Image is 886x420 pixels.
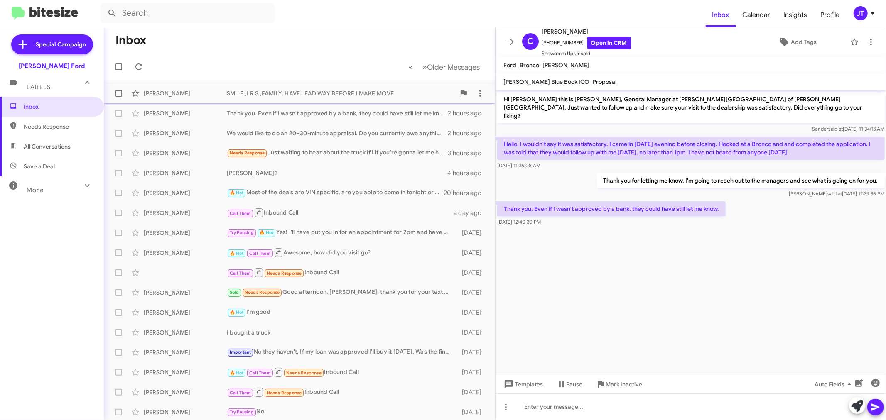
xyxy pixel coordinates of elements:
[227,208,454,218] div: Inbound Call
[227,347,456,357] div: No they haven't. If my loan was approved I'll buy it [DATE]. Was the financing approved?
[144,149,227,157] div: [PERSON_NAME]
[448,129,488,137] div: 2 hours ago
[448,109,488,117] div: 2 hours ago
[144,189,227,197] div: [PERSON_NAME]
[593,78,617,85] span: Proposal
[267,390,302,396] span: Needs Response
[227,367,456,377] div: Inbound Call
[520,61,540,69] span: Bronco
[27,83,51,91] span: Labels
[227,109,448,117] div: Thank you. Even if I wasn't approved by a bank, they could have still let me know.
[447,169,488,177] div: 4 hours ago
[542,27,631,37] span: [PERSON_NAME]
[606,377,643,392] span: Mark Inactive
[227,188,444,198] div: Most of the deals are VIN specific, are you able to come in tonight or [DATE] to explore your veh...
[456,408,488,416] div: [DATE]
[24,142,71,151] span: All Conversations
[854,6,868,20] div: JT
[543,61,589,69] span: [PERSON_NAME]
[227,328,456,337] div: I bought a truck
[267,271,302,276] span: Needs Response
[589,377,649,392] button: Mark Inactive
[448,149,488,157] div: 3 hours ago
[596,173,884,188] p: Thank you for letting me know. I'm going to reach out to the managers and see what is going on fo...
[101,3,275,23] input: Search
[497,219,541,225] span: [DATE] 12:40:30 PM
[827,190,842,197] span: said at
[230,271,251,276] span: Call Them
[144,288,227,297] div: [PERSON_NAME]
[230,409,254,415] span: Try Pausing
[567,377,583,392] span: Pause
[144,388,227,396] div: [PERSON_NAME]
[230,370,244,376] span: 🔥 Hot
[259,230,273,235] span: 🔥 Hot
[115,34,146,47] h1: Inbox
[227,148,448,158] div: Just waiting to hear about the truck if I if you're gonna let me have it or not
[227,247,456,258] div: Awesome, how did you visit go?
[249,370,271,376] span: Call Them
[814,3,847,27] a: Profile
[527,35,533,48] span: C
[736,3,777,27] a: Calendar
[227,308,456,317] div: I'm good
[230,251,244,256] span: 🔥 Hot
[808,377,861,392] button: Auto Fields
[404,59,418,76] button: Previous
[230,290,239,295] span: Sold
[497,201,726,216] p: Thank you. Even if I wasn't approved by a bank, they could have still let me know.
[24,103,94,111] span: Inbox
[454,209,488,217] div: a day ago
[497,92,885,123] p: Hi [PERSON_NAME] this is [PERSON_NAME], General Manager at [PERSON_NAME][GEOGRAPHIC_DATA] of [PER...
[542,49,631,58] span: Showroom Up Unsold
[456,269,488,277] div: [DATE]
[19,62,85,70] div: [PERSON_NAME] Ford
[227,89,455,98] div: SMILE,,I R S ,FAMILY, HAVE LEAD WAY BEFORE I MAKE MOVE
[828,126,843,132] span: said at
[706,3,736,27] a: Inbox
[245,290,280,295] span: Needs Response
[230,190,244,195] span: 🔥 Hot
[227,169,447,177] div: [PERSON_NAME]?
[550,377,589,392] button: Pause
[227,387,456,397] div: Inbound Call
[409,62,413,72] span: «
[456,348,488,357] div: [DATE]
[144,129,227,137] div: [PERSON_NAME]
[497,162,540,168] span: [DATE] 11:36:08 AM
[777,3,814,27] a: Insights
[504,78,590,85] span: [PERSON_NAME] Blue Book ICO
[456,328,488,337] div: [DATE]
[227,288,456,297] div: Good afternoon, [PERSON_NAME], thank you for your text and follow up. It is a testament to Banist...
[144,368,227,376] div: [PERSON_NAME]
[144,209,227,217] div: [PERSON_NAME]
[496,377,550,392] button: Templates
[144,229,227,237] div: [PERSON_NAME]
[230,150,265,156] span: Needs Response
[227,267,456,278] div: Inbound Call
[497,137,885,160] p: Hello. I wouldn't say it was satisfactory. I came in [DATE] evening before closing. I looked at a...
[144,109,227,117] div: [PERSON_NAME]
[847,6,877,20] button: JT
[27,186,44,194] span: More
[144,169,227,177] div: [PERSON_NAME]
[11,34,93,54] a: Special Campaign
[502,377,543,392] span: Templates
[812,126,884,132] span: Sender [DATE] 11:34:13 AM
[36,40,86,49] span: Special Campaign
[144,249,227,257] div: [PERSON_NAME]
[456,368,488,376] div: [DATE]
[144,348,227,357] div: [PERSON_NAME]
[230,310,244,315] span: 🔥 Hot
[230,211,251,216] span: Call Them
[227,407,456,417] div: No
[444,189,488,197] div: 20 hours ago
[456,308,488,317] div: [DATE]
[144,89,227,98] div: [PERSON_NAME]
[748,34,846,49] button: Add Tags
[24,122,94,131] span: Needs Response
